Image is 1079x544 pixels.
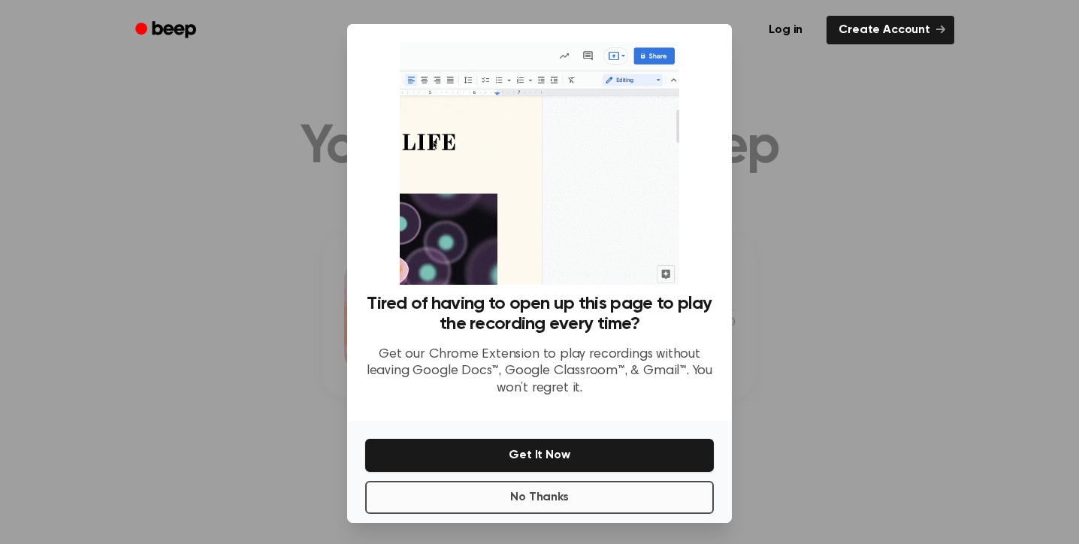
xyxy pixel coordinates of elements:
a: Create Account [827,16,954,44]
p: Get our Chrome Extension to play recordings without leaving Google Docs™, Google Classroom™, & Gm... [365,346,714,397]
a: Log in [754,13,818,47]
button: No Thanks [365,481,714,514]
a: Beep [125,16,210,45]
button: Get It Now [365,439,714,472]
h3: Tired of having to open up this page to play the recording every time? [365,294,714,334]
img: Beep extension in action [400,42,679,285]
